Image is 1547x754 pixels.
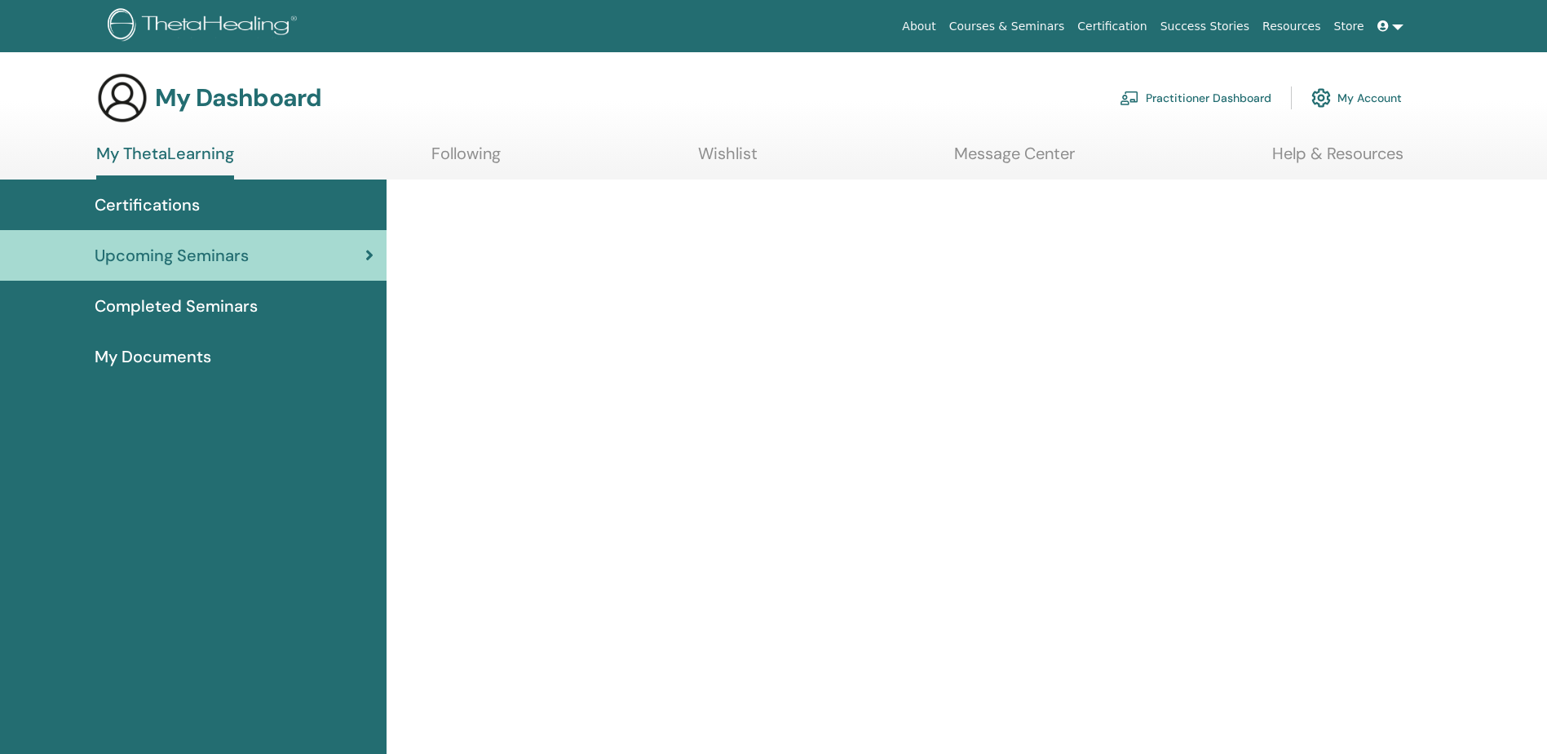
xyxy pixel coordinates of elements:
[1311,80,1402,116] a: My Account
[954,144,1075,175] a: Message Center
[96,72,148,124] img: generic-user-icon.jpg
[1120,80,1271,116] a: Practitioner Dashboard
[431,144,501,175] a: Following
[95,294,258,318] span: Completed Seminars
[895,11,942,42] a: About
[95,193,200,217] span: Certifications
[1154,11,1256,42] a: Success Stories
[1071,11,1153,42] a: Certification
[1311,84,1331,112] img: cog.svg
[943,11,1072,42] a: Courses & Seminars
[698,144,758,175] a: Wishlist
[108,8,303,45] img: logo.png
[95,243,249,268] span: Upcoming Seminars
[1256,11,1328,42] a: Resources
[96,144,234,180] a: My ThetaLearning
[155,83,321,113] h3: My Dashboard
[1272,144,1403,175] a: Help & Resources
[1120,91,1139,105] img: chalkboard-teacher.svg
[95,344,211,369] span: My Documents
[1328,11,1371,42] a: Store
